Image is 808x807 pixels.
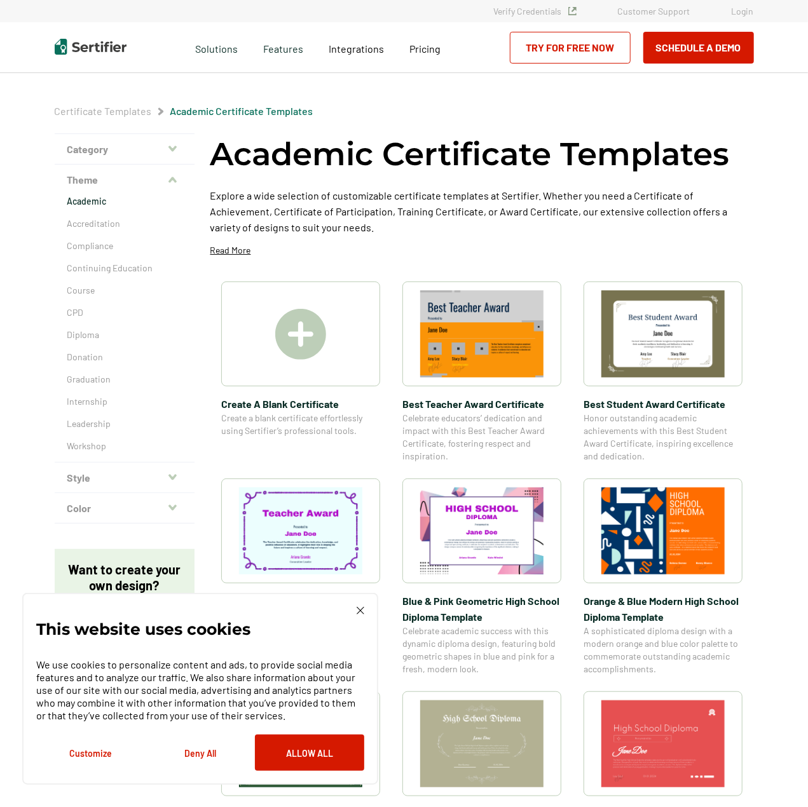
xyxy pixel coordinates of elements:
span: Pricing [409,43,441,55]
a: Verify Credentials [494,6,577,17]
p: Explore a wide selection of customizable certificate templates at Sertifier. Whether you need a C... [210,187,754,235]
a: Accreditation [67,217,182,230]
a: Best Student Award Certificate​Best Student Award Certificate​Honor outstanding academic achievem... [584,281,743,463]
span: Celebrate educators’ dedication and impact with this Best Teacher Award Certificate, fostering re... [402,412,561,463]
a: Teacher Award CertificateTeacher Award CertificateAcknowledge educators’ impactful contributions ... [221,478,380,675]
button: Style [55,463,195,493]
span: Best Student Award Certificate​ [584,396,743,412]
button: Allow All [255,735,364,771]
button: Color [55,493,195,524]
a: Certificate Templates [55,105,152,117]
span: Integrations [329,43,384,55]
a: Customer Support [618,6,690,17]
p: We use cookies to personalize content and ads, to provide social media features and to analyze ou... [36,658,364,722]
button: Deny All [146,735,255,771]
span: A sophisticated diploma design with a modern orange and blue color palette to commemorate outstan... [584,625,743,675]
a: CPD [67,306,182,319]
span: Create A Blank Certificate [221,396,380,412]
a: Leadership [67,417,182,430]
span: Best Teacher Award Certificate​ [402,396,561,412]
img: Teacher Award Certificate [239,487,362,574]
img: Verified [568,7,577,15]
span: Blue & Pink Geometric High School Diploma Template [402,593,561,625]
span: Certificate Templates [55,105,152,118]
a: Try for Free Now [510,32,631,64]
button: Theme [55,165,195,195]
a: Course [67,284,182,297]
span: Features [263,39,303,55]
button: Schedule a Demo [643,32,754,64]
img: Light Green Old-Style High School Diploma Template [420,700,544,787]
a: Orange & Blue Modern High School Diploma TemplateOrange & Blue Modern High School Diploma Templat... [584,478,743,675]
img: Orange & Blue Modern High School Diploma Template [601,487,725,574]
a: Graduation [67,373,182,386]
span: Academic Certificate Templates [170,105,313,118]
p: This website uses cookies [36,623,250,635]
div: Theme [55,195,195,463]
a: Continuing Education [67,262,182,275]
span: Orange & Blue Modern High School Diploma Template [584,593,743,625]
span: Honor outstanding academic achievements with this Best Student Award Certificate, inspiring excel... [584,412,743,463]
img: Best Teacher Award Certificate​ [420,290,544,377]
img: Best Student Award Certificate​ [601,290,725,377]
img: Blue & Pink Geometric High School Diploma Template [420,487,544,574]
a: Best Teacher Award Certificate​Best Teacher Award Certificate​Celebrate educators’ dedication and... [402,281,561,463]
button: Customize [36,735,146,771]
p: Read More [210,244,251,257]
a: Diploma [67,329,182,341]
div: Breadcrumb [55,105,313,118]
a: Workshop [67,440,182,452]
a: Internship [67,395,182,408]
a: Donation [67,351,182,363]
a: Login [732,6,754,17]
img: Sertifier | Digital Credentialing Platform [55,39,127,55]
img: Cookie Popup Close [357,607,364,614]
a: Pricing [409,39,441,55]
span: Solutions [195,39,238,55]
button: Category [55,134,195,165]
p: Want to create your own design? [67,562,182,593]
iframe: Chat Widget [744,746,808,807]
span: Celebrate academic success with this dynamic diploma design, featuring bold geometric shapes in b... [402,625,561,675]
a: Blue & Pink Geometric High School Diploma TemplateBlue & Pink Geometric High School Diploma Templ... [402,478,561,675]
span: Create a blank certificate effortlessly using Sertifier’s professional tools. [221,412,380,437]
img: Create A Blank Certificate [275,309,326,360]
a: Academic Certificate Templates [170,105,313,117]
h1: Academic Certificate Templates [210,133,730,175]
a: Compliance [67,240,182,252]
img: Red Youthful High School Diploma Template [601,700,725,787]
a: Academic [67,195,182,208]
a: Integrations [329,39,384,55]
